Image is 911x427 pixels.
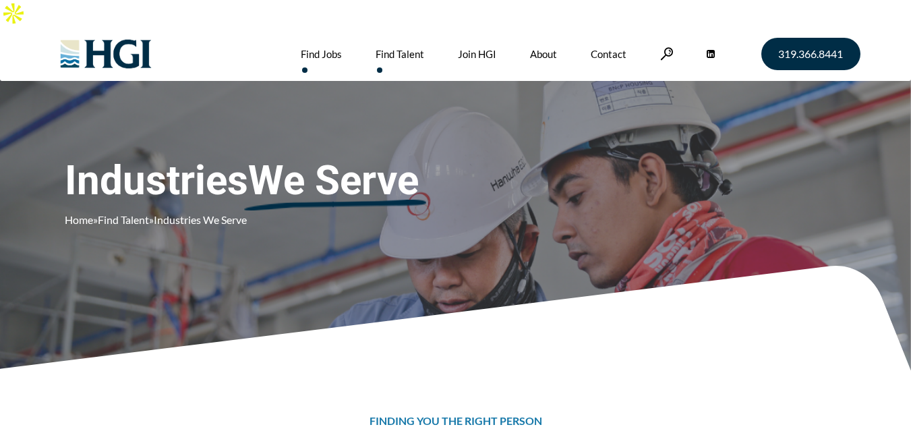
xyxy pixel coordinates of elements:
a: 319.366.8441 [761,38,860,70]
a: About [530,27,557,81]
span: 319.366.8441 [778,49,843,59]
u: We Serve [248,156,419,205]
a: Find Talent [376,27,424,81]
a: Contact [591,27,626,81]
a: Find Talent [98,213,149,226]
a: Join HGI [458,27,496,81]
span: FINDING YOU THE RIGHT PERSON [370,414,542,427]
span: Industries [65,156,498,205]
span: Industries We Serve [154,213,247,226]
a: Search [660,47,674,60]
img: Harrison Group Inc. [51,27,160,81]
span: » » [65,213,247,226]
a: Find Jobs [301,27,342,81]
a: Home [65,213,93,226]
